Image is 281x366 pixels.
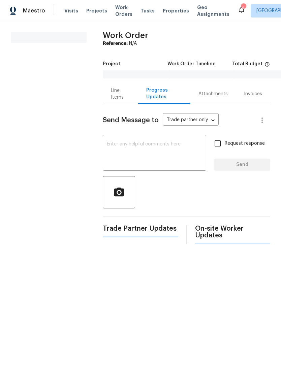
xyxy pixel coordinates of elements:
h5: Work Order Timeline [167,62,216,66]
h5: Project [103,62,120,66]
span: Geo Assignments [197,4,229,18]
span: Trade Partner Updates [103,225,178,232]
b: Reference: [103,41,128,46]
span: Request response [225,140,265,147]
span: Work Orders [115,4,132,18]
span: The total cost of line items that have been proposed by Opendoor. This sum includes line items th... [264,62,270,70]
div: N/A [103,40,270,47]
div: Progress Updates [146,87,182,100]
div: 4 [241,4,246,11]
span: Maestro [23,7,45,14]
span: Visits [64,7,78,14]
span: Tasks [140,8,155,13]
div: Attachments [198,91,228,97]
span: Send Message to [103,117,159,124]
div: Line Items [111,87,130,101]
span: On-site Worker Updates [195,225,271,239]
span: Projects [86,7,107,14]
div: Trade partner only [163,115,219,126]
span: Properties [163,7,189,14]
span: Work Order [103,31,148,39]
h5: Total Budget [232,62,262,66]
div: Invoices [244,91,262,97]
